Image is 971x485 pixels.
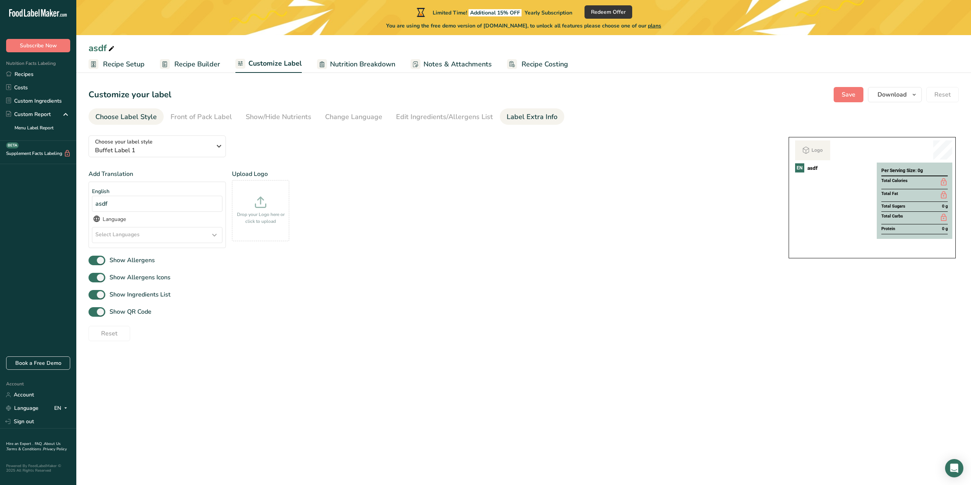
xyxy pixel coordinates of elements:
[171,112,232,122] div: Front of Pack Label
[54,404,70,413] div: EN
[317,56,395,73] a: Nutrition Breakdown
[105,290,171,299] span: Show Ingredients List
[591,8,626,16] span: Redeem Offer
[105,307,151,316] span: Show QR Code
[926,87,959,102] button: Reset
[160,56,220,73] a: Recipe Builder
[105,256,155,265] span: Show Allergens
[525,9,572,16] span: Yearly Subscription
[648,22,661,29] span: plans
[411,56,492,73] a: Notes & Attachments
[103,59,145,69] span: Recipe Setup
[868,87,922,102] button: Download
[842,90,855,99] span: Save
[95,112,157,122] div: Choose Label Style
[20,42,57,50] span: Subscribe Now
[6,401,39,415] a: Language
[248,58,302,69] span: Customize Label
[878,90,907,99] span: Download
[507,56,568,73] a: Recipe Costing
[89,56,145,73] a: Recipe Setup
[881,213,903,223] span: Total Carbs
[881,178,908,187] span: Total Calories
[92,188,109,195] span: English
[795,163,804,172] div: EN
[6,441,61,452] a: About Us .
[6,464,70,473] div: Powered By FoodLabelMaker © 2025 All Rights Reserved
[396,112,493,122] div: Edit Ingredients/Allergens List
[89,326,130,341] button: Reset
[232,169,289,241] div: Upload Logo
[89,41,116,55] div: asdf
[89,89,171,101] h1: Customize your label
[92,196,222,212] div: asdf
[105,273,171,282] span: Show Allergens Icons
[174,59,220,69] span: Recipe Builder
[35,441,44,446] a: FAQ .
[92,215,222,224] div: Language
[6,356,70,370] a: Book a Free Demo
[101,329,118,338] span: Reset
[89,169,226,248] div: Add Translation
[881,226,895,232] span: Protein
[6,441,33,446] a: Hire an Expert .
[6,142,19,148] div: BETA
[6,110,51,118] div: Custom Report
[469,9,522,16] span: Additional 15% OFF
[522,59,568,69] span: Recipe Costing
[807,164,818,172] span: asdf
[89,135,226,157] button: Choose your label style Buffet Label 1
[881,191,898,200] span: Total Fat
[6,446,43,452] a: Terms & Conditions .
[424,59,492,69] span: Notes & Attachments
[942,203,948,210] span: 0 g
[585,5,632,19] button: Redeem Offer
[6,39,70,52] button: Subscribe Now
[234,211,287,225] p: Drop your Logo here or click to upload
[95,146,211,155] span: Buffet Label 1
[43,446,67,452] a: Privacy Policy
[415,8,572,17] div: Limited Time!
[942,226,948,232] span: 0 g
[386,22,661,30] span: You are using the free demo version of [DOMAIN_NAME], to unlock all features please choose one of...
[92,227,222,243] div: Select Languages
[507,112,557,122] div: Label Extra Info
[246,112,311,122] div: Show/Hide Nutrients
[834,87,863,102] button: Save
[881,203,905,210] span: Total Sugars
[934,90,951,99] span: Reset
[325,112,382,122] div: Change Language
[945,459,963,477] div: Open Intercom Messenger
[330,59,395,69] span: Nutrition Breakdown
[95,138,153,146] span: Choose your label style
[881,166,948,176] div: Per Serving Size: 0g
[235,55,302,73] a: Customize Label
